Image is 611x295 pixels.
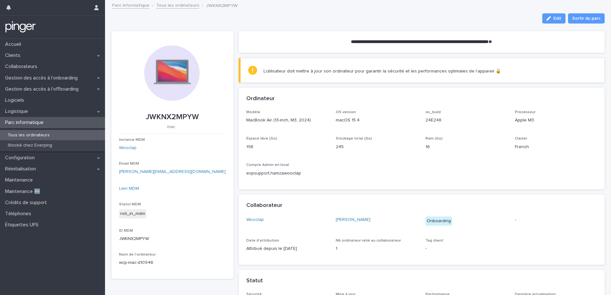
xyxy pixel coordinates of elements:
[515,137,527,141] span: Clavier
[3,64,42,70] p: Collaborateurs
[3,189,46,195] p: Maintenance 🆕
[5,21,36,33] img: mTgBEunGTSyRkCgitkcU
[263,68,501,74] p: L'utilisateur doit mettre à jour son ordinateur pour garantir la sécurité et les performances opt...
[119,259,226,266] p: wcp-mac-d10946
[3,155,40,161] p: Configuration
[119,229,133,233] span: ID MDM
[542,13,565,24] button: Edit
[246,216,264,223] a: Wooclap
[568,13,605,24] button: Sortir du parc
[119,169,226,174] a: [PERSON_NAME][EMAIL_ADDRESS][DOMAIN_NAME]
[3,166,41,172] p: Réinitialisation
[246,163,289,167] span: Compte Admin en local
[572,15,600,22] span: Sortir du parc
[425,144,508,150] p: 16
[119,236,226,242] p: JWKNX2MPYW
[336,239,401,243] span: Nb ordinateur relié au collaborateur
[425,117,508,124] p: 24E248
[246,239,279,243] span: Date d'attribution
[336,137,372,141] span: Stockage total (Go)
[515,117,597,124] p: Apple M3
[246,144,328,150] p: 198
[336,117,418,124] p: macOS 15.4
[119,113,226,122] p: JWKNX2MPYW
[425,110,441,114] span: os_build
[515,216,597,223] p: -
[3,41,26,47] p: Accueil
[336,216,370,223] a: [PERSON_NAME]
[425,216,452,226] div: Onboarding
[515,110,536,114] span: Processeur
[425,137,443,141] span: Ram (Go)
[156,1,199,9] a: Tous les ordinateurs
[336,110,356,114] span: OS version
[246,202,282,209] h2: Collaborateur
[246,278,263,285] h2: Statut
[3,75,83,81] p: Gestion des accès à l’onboarding
[246,110,260,114] span: Modèle
[112,1,149,9] a: Parc informatique
[3,86,84,92] p: Gestion des accès à l’offboarding
[119,124,223,130] p: mac
[246,95,275,102] h2: Ordinateur
[3,108,33,114] p: Logistique
[246,170,328,177] p: evpsupport,hamzawooclap
[3,52,25,58] p: Clients
[119,162,139,166] span: Email MDM
[3,143,57,148] p: Stocké chez Everping
[119,202,141,206] span: Statut MDM
[246,137,277,141] span: Espace libre (Go)
[246,245,328,252] p: Attribué depuis le [DATE]
[3,133,55,138] p: Tous les ordinateurs
[3,97,29,103] p: Logiciels
[246,117,328,124] p: MacBook Air (13-inch, M3, 2024)
[119,209,146,218] div: not_in_mdm
[119,138,145,142] span: Instance MDM
[425,239,443,243] span: Tag client
[119,253,156,257] span: Nom de l'ordinateur
[336,144,418,150] p: 245
[425,245,508,252] p: -
[553,16,561,21] span: Edit
[119,145,137,151] a: Wooclap
[3,177,38,183] p: Maintenance
[3,120,49,126] p: Parc informatique
[3,211,36,217] p: Téléphones
[206,2,238,9] p: JWKNX2MPYW
[119,186,139,191] a: Lien MDM
[336,245,418,252] p: 1
[3,222,44,228] p: Étiquettes UPS
[3,200,52,206] p: Crédits de support
[515,144,597,150] p: French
